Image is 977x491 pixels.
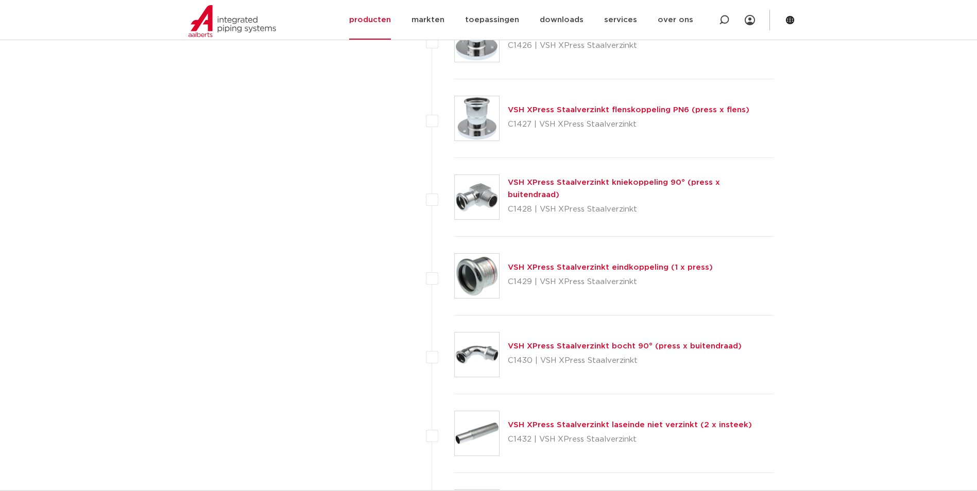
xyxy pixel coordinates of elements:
[508,274,713,290] p: C1429 | VSH XPress Staalverzinkt
[508,179,720,199] a: VSH XPress Staalverzinkt kniekoppeling 90° (press x buitendraad)
[508,431,752,448] p: C1432 | VSH XPress Staalverzinkt
[455,17,499,62] img: Thumbnail for VSH XPress Staalverzinkt flenskoppeling PN16 (press x flens)
[508,201,774,218] p: C1428 | VSH XPress Staalverzinkt
[508,106,749,114] a: VSH XPress Staalverzinkt flenskoppeling PN6 (press x flens)
[508,421,752,429] a: VSH XPress Staalverzinkt laseinde niet verzinkt (2 x insteek)
[508,353,742,369] p: C1430 | VSH XPress Staalverzinkt
[455,411,499,455] img: Thumbnail for VSH XPress Staalverzinkt laseinde niet verzinkt (2 x insteek)
[508,116,749,133] p: C1427 | VSH XPress Staalverzinkt
[455,254,499,298] img: Thumbnail for VSH XPress Staalverzinkt eindkoppeling (1 x press)
[455,175,499,219] img: Thumbnail for VSH XPress Staalverzinkt kniekoppeling 90° (press x buitendraad)
[508,264,713,271] a: VSH XPress Staalverzinkt eindkoppeling (1 x press)
[455,332,499,377] img: Thumbnail for VSH XPress Staalverzinkt bocht 90° (press x buitendraad)
[508,342,742,350] a: VSH XPress Staalverzinkt bocht 90° (press x buitendraad)
[508,38,752,54] p: C1426 | VSH XPress Staalverzinkt
[455,96,499,141] img: Thumbnail for VSH XPress Staalverzinkt flenskoppeling PN6 (press x flens)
